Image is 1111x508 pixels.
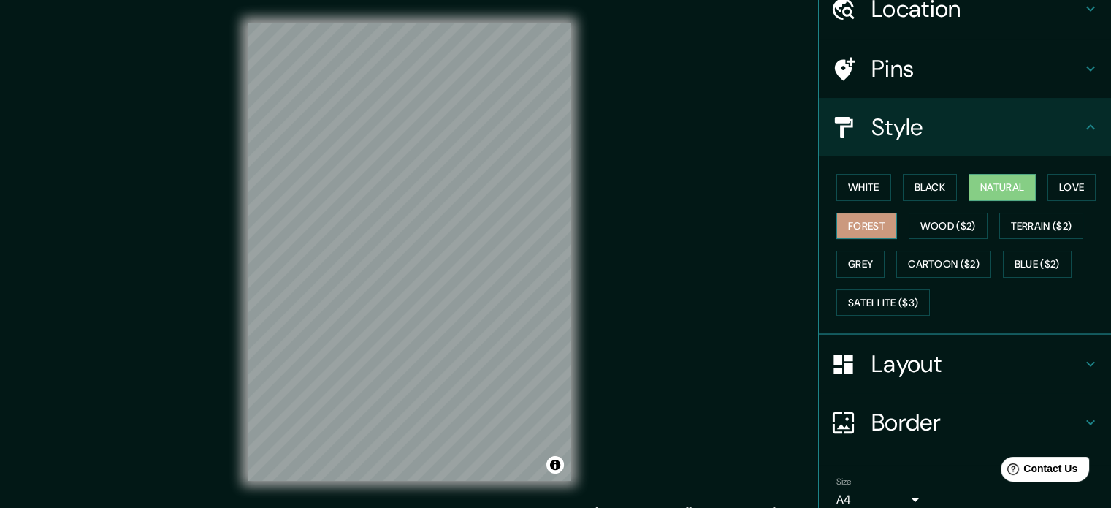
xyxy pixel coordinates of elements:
label: Size [836,476,852,488]
button: Black [903,174,958,201]
h4: Layout [871,349,1082,379]
iframe: Help widget launcher [981,451,1095,492]
div: Border [819,393,1111,452]
button: Satellite ($3) [836,289,930,316]
button: Grey [836,251,885,278]
div: Layout [819,335,1111,393]
button: Terrain ($2) [999,213,1084,240]
button: Blue ($2) [1003,251,1072,278]
button: Cartoon ($2) [896,251,991,278]
button: Natural [969,174,1036,201]
div: Style [819,98,1111,156]
h4: Pins [871,54,1082,83]
button: Love [1047,174,1096,201]
h4: Style [871,113,1082,142]
div: Pins [819,39,1111,98]
button: White [836,174,891,201]
button: Toggle attribution [546,456,564,474]
h4: Border [871,408,1082,437]
canvas: Map [248,23,571,481]
button: Wood ($2) [909,213,988,240]
button: Forest [836,213,897,240]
